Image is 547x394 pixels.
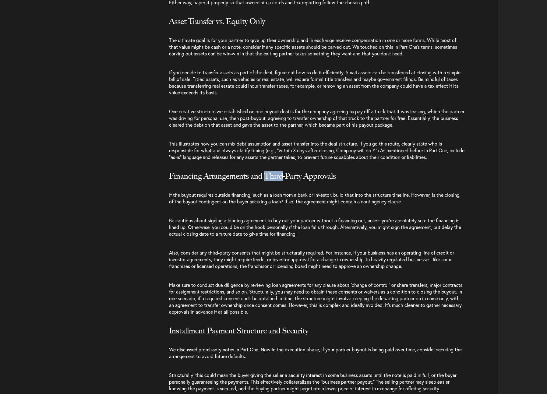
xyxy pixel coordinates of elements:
[169,326,309,336] span: Installment Payment Structure and Security
[169,37,457,57] span: The ultimate goal is for your partner to give up their ownership and in exchange receive compensa...
[169,69,461,96] span: If you decide to transfer assets as part of the deal, figure out how to do it efficiently. Small ...
[169,217,461,237] span: Be cautious about signing a binding agreement to buy out your partner without a financing out, un...
[169,16,265,26] span: Asset Transfer vs. Equity Only
[169,171,336,181] span: Financing Arrangements and Third-Party Approvals
[169,346,462,359] span: We discussed promissory notes in Part One. Now in the execution phase, if your partner buyout is ...
[169,108,464,128] span: One creative structure we established on one buyout deal is for the company agreeing to pay off a...
[169,249,454,269] span: Also, consider any third-party consents that might be structurally required. For instance, if you...
[169,372,457,392] span: Structurally, this could mean the buyer giving the seller a security interest in some business as...
[169,140,464,160] span: This illustrates how you can mix debt assumption and asset transfer into the deal structure. If y...
[169,192,460,205] span: If the buyout requires outside financing, such as a loan from a bank or investor, build that into...
[169,282,462,315] span: Make sure to conduct due diligence by reviewing loan agreements for any clause about “change of c...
